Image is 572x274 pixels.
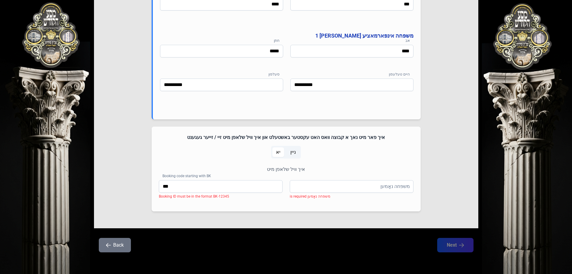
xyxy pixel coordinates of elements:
button: Next [437,238,474,252]
span: יא [276,149,280,156]
h4: איך פאר מיט נאך א קבוצה וואס האט עקסטער באשטעלט און איך וויל שלאפן מיט זיי / זייער געגענט [159,134,413,141]
span: משפּחה נאָמען is required [290,194,330,199]
p: איך וויל שלאפן מיט [159,166,413,173]
button: Back [99,238,131,252]
h4: משפחה אינפארמאציע [PERSON_NAME] 1 [160,32,413,40]
p-togglebutton: יא [271,146,286,159]
span: ניין [290,149,296,156]
p-togglebutton: ניין [286,146,301,159]
span: Booking ID must be in the format BK-12345 [159,194,229,199]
